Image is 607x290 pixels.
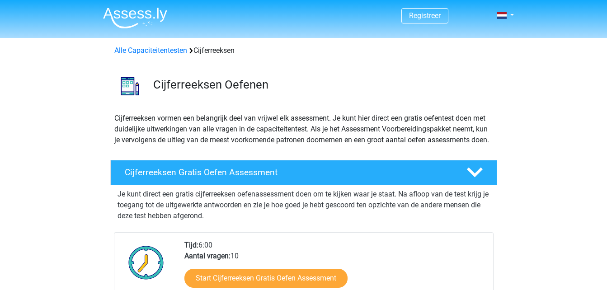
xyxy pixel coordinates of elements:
[118,189,490,221] p: Je kunt direct een gratis cijferreeksen oefenassessment doen om te kijken waar je staat. Na afloo...
[184,241,198,249] b: Tijd:
[103,7,167,28] img: Assessly
[111,45,497,56] div: Cijferreeksen
[114,113,493,145] p: Cijferreeksen vormen een belangrijk deel van vrijwel elk assessment. Je kunt hier direct een grat...
[184,252,231,260] b: Aantal vragen:
[125,167,452,178] h4: Cijferreeksen Gratis Oefen Assessment
[153,78,490,92] h3: Cijferreeksen Oefenen
[409,11,441,20] a: Registreer
[114,46,187,55] a: Alle Capaciteitentesten
[111,67,149,105] img: cijferreeksen
[184,269,348,288] a: Start Cijferreeksen Gratis Oefen Assessment
[107,160,501,185] a: Cijferreeksen Gratis Oefen Assessment
[123,240,169,285] img: Klok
